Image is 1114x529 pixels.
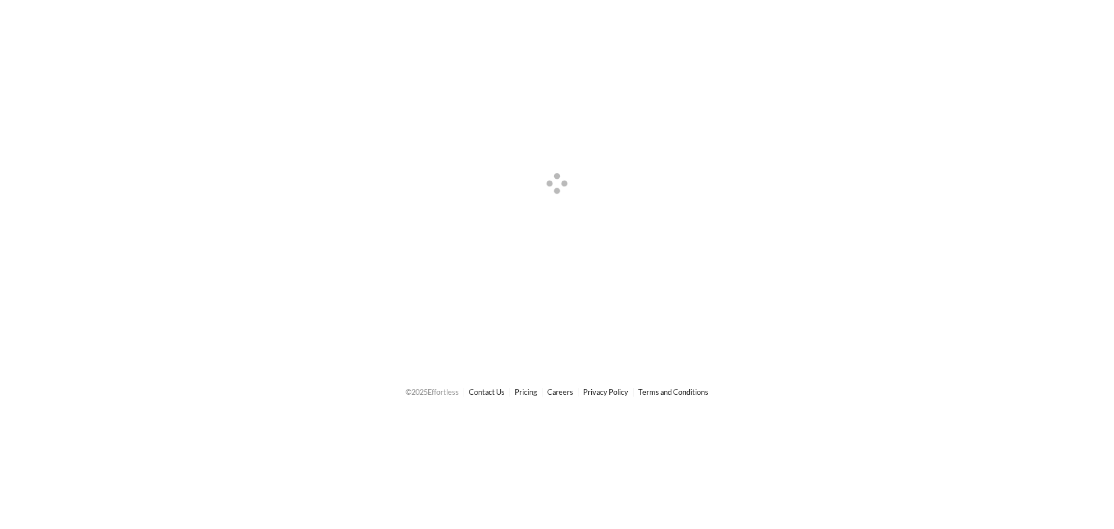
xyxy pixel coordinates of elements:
[638,387,708,397] a: Terms and Conditions
[515,387,537,397] a: Pricing
[547,387,573,397] a: Careers
[469,387,505,397] a: Contact Us
[406,387,459,397] span: © 2025 Effortless
[583,387,628,397] a: Privacy Policy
